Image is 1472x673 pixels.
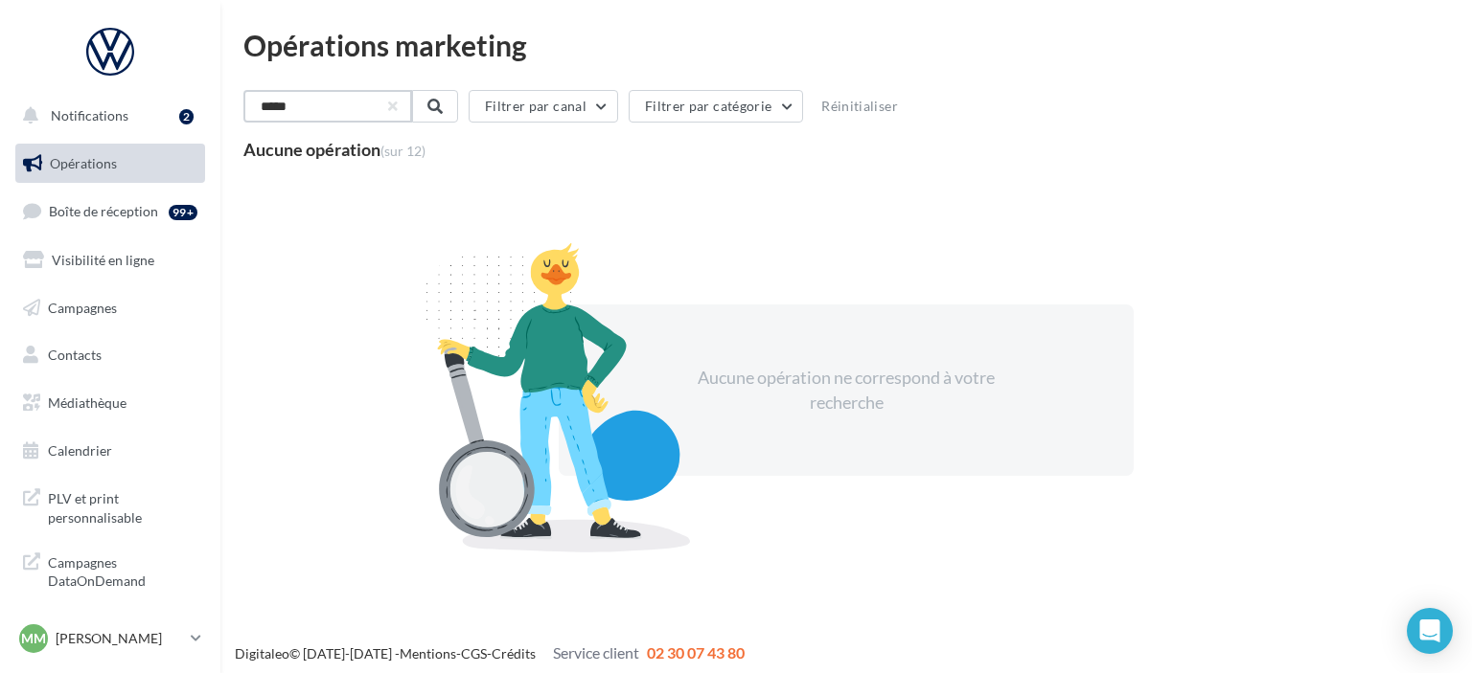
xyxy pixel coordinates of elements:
span: © [DATE]-[DATE] - - - [235,645,745,662]
a: PLV et print personnalisable [11,478,209,534]
span: Campagnes [48,299,117,315]
span: Boîte de réception [49,203,158,219]
span: Opérations [50,155,117,171]
a: Visibilité en ligne [11,240,209,280]
a: Campagnes [11,288,209,328]
span: MM [21,629,46,648]
div: Aucune opération [243,141,425,158]
span: 02 30 07 43 80 [647,643,745,662]
span: (sur 12) [380,143,425,159]
button: Filtrer par catégorie [629,90,803,123]
div: 99+ [169,205,197,220]
a: CGS [461,645,487,662]
div: Aucune opération ne correspond à votre recherche [681,366,1011,415]
a: Calendrier [11,431,209,471]
a: Mentions [400,645,456,662]
a: Contacts [11,335,209,375]
span: Campagnes DataOnDemand [48,550,197,591]
button: Réinitialiser [814,95,906,118]
span: Service client [553,643,639,662]
a: Médiathèque [11,383,209,423]
a: Crédits [492,645,536,662]
div: Open Intercom Messenger [1407,608,1453,654]
div: Opérations marketing [243,31,1449,59]
a: Campagnes DataOnDemand [11,542,209,598]
a: Boîte de réception99+ [11,191,209,232]
p: [PERSON_NAME] [56,629,183,648]
span: PLV et print personnalisable [48,485,197,527]
button: Filtrer par canal [469,90,618,123]
span: Notifications [51,107,128,123]
button: Notifications 2 [11,96,201,136]
div: 2 [179,109,194,124]
span: Calendrier [48,442,112,459]
a: Opérations [11,144,209,184]
span: Contacts [48,347,102,363]
a: Digitaleo [235,645,289,662]
span: Visibilité en ligne [52,252,154,268]
span: Médiathèque [48,394,126,411]
a: MM [PERSON_NAME] [15,620,205,657]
